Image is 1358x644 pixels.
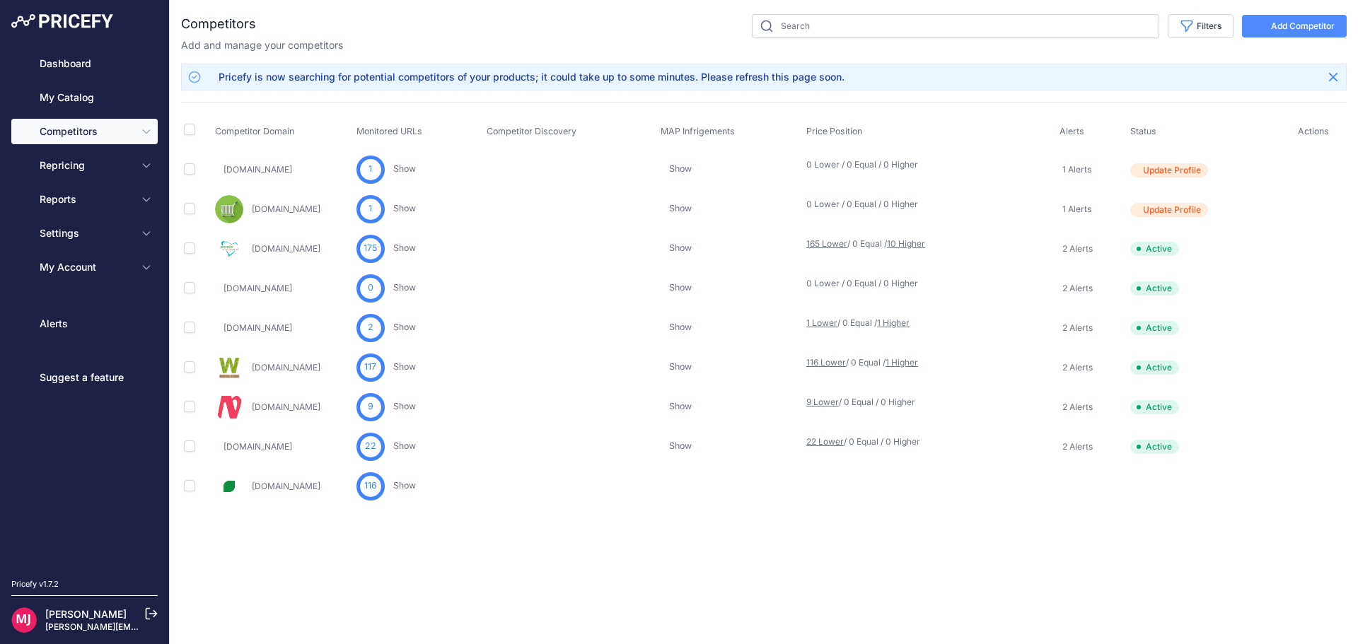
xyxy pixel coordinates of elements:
[1130,400,1179,414] span: Active
[1130,321,1179,335] span: Active
[806,317,897,329] p: / 0 Equal /
[181,14,256,34] h2: Competitors
[669,163,692,174] a: Show
[368,400,373,414] span: 9
[252,402,320,412] a: [DOMAIN_NAME]
[224,164,292,175] a: [DOMAIN_NAME]
[806,436,844,447] a: 22 Lower
[11,153,158,178] button: Repricing
[1168,14,1234,38] button: Filters
[364,479,377,493] span: 116
[806,126,862,136] span: Price Position
[806,238,897,250] p: / 0 Equal /
[1322,66,1345,88] button: Close
[806,357,897,368] p: / 0 Equal /
[806,436,897,447] p: / 0 Equal / 0 Higher
[1242,15,1347,37] button: Add Competitor
[45,608,127,620] a: [PERSON_NAME]
[806,397,839,407] a: 9 Lower
[219,70,845,84] div: Pricefy is now searching for potential competitors of your products; it could take up to some min...
[669,361,692,372] a: Show
[40,192,132,206] span: Reports
[393,322,416,332] a: Show
[1062,322,1093,334] span: 2 Alerts
[806,199,897,210] p: 0 Lower / 0 Equal / 0 Higher
[806,397,897,408] p: / 0 Equal / 0 Higher
[368,202,372,216] span: 1
[1143,204,1201,216] span: Update Profile
[181,38,343,52] p: Add and manage your competitors
[1062,362,1093,373] span: 2 Alerts
[806,159,897,170] p: 0 Lower / 0 Equal / 0 Higher
[1060,126,1084,136] span: Alerts
[224,441,292,452] a: [DOMAIN_NAME]
[1130,161,1277,177] a: Update Profile
[11,187,158,212] button: Reports
[1130,126,1156,136] span: Status
[393,242,416,253] a: Show
[40,226,132,240] span: Settings
[393,440,416,451] a: Show
[1062,283,1093,294] span: 2 Alerts
[365,440,376,453] span: 22
[1130,201,1277,217] a: Update Profile
[11,254,158,280] button: My Account
[806,357,846,368] a: 116 Lower
[1062,441,1093,452] span: 2 Alerts
[669,242,692,253] a: Show
[252,481,320,491] a: [DOMAIN_NAME]
[1143,165,1201,176] span: Update Profile
[752,14,1159,38] input: Search
[224,283,292,293] a: [DOMAIN_NAME]
[11,51,158,76] a: Dashboard
[11,51,158,561] nav: Sidebar
[393,401,416,411] a: Show
[40,124,132,139] span: Competitors
[1062,204,1091,215] span: 1 Alerts
[669,282,692,293] a: Show
[45,621,263,632] a: [PERSON_NAME][EMAIL_ADDRESS][DOMAIN_NAME]
[1130,440,1179,454] span: Active
[1062,164,1091,175] span: 1 Alerts
[886,357,918,368] a: 1 Higher
[11,14,113,28] img: Pricefy Logo
[1062,243,1093,254] span: 2 Alerts
[252,243,320,254] a: [DOMAIN_NAME]
[368,281,373,295] span: 0
[806,278,897,289] p: 0 Lower / 0 Equal / 0 Higher
[1130,281,1179,295] span: Active
[487,126,576,136] span: Competitor Discovery
[669,401,692,411] a: Show
[1060,361,1093,375] a: 2 Alerts
[40,260,132,274] span: My Account
[1060,440,1093,454] a: 2 Alerts
[887,238,925,249] a: 10 Higher
[11,119,158,144] button: Competitors
[1060,321,1093,335] a: 2 Alerts
[669,322,692,332] a: Show
[1062,402,1093,413] span: 2 Alerts
[877,317,910,328] a: 1 Higher
[11,365,158,390] a: Suggest a feature
[364,361,376,374] span: 117
[393,361,416,372] a: Show
[1060,163,1091,177] a: 1 Alerts
[368,163,372,176] span: 1
[40,158,132,172] span: Repricing
[393,282,416,293] a: Show
[368,321,373,334] span: 2
[1060,202,1091,216] a: 1 Alerts
[669,203,692,213] a: Show
[11,578,59,590] div: Pricefy v1.7.2
[224,322,292,333] a: [DOMAIN_NAME]
[393,480,416,491] a: Show
[11,85,158,110] a: My Catalog
[669,440,692,451] a: Show
[356,126,422,136] span: Monitored URLs
[1130,361,1179,375] span: Active
[1060,281,1093,295] a: 2 Alerts
[1298,126,1329,136] span: Actions
[252,204,320,214] a: [DOMAIN_NAME]
[11,221,158,246] button: Settings
[1060,242,1093,256] a: 2 Alerts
